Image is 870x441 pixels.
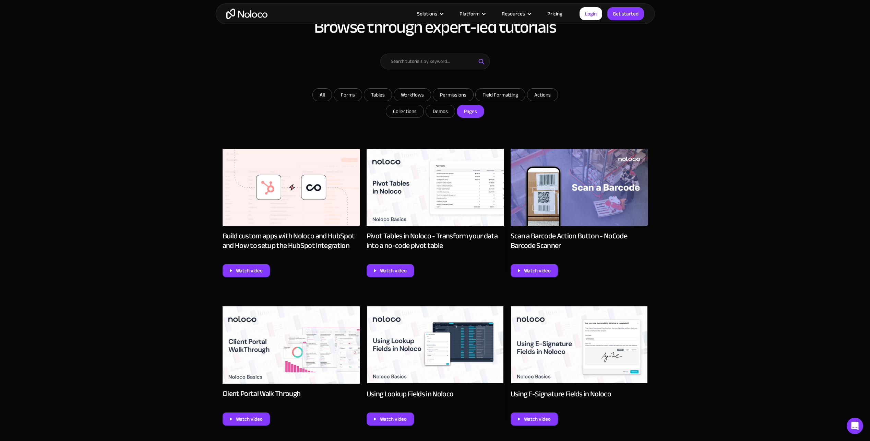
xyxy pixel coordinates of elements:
div: Pivot Tables in Noloco - Transform your data into a no-code pivot table [367,231,504,250]
a: Using Lookup Fields in NolocoWatch video [367,303,504,426]
a: Using E-Signature Fields in NolocoWatch video [511,303,648,426]
div: Resources [493,9,539,18]
input: Search tutorials by keyword... [380,54,490,69]
div: Resources [502,9,525,18]
div: Scan a Barcode Action Button - NoCode Barcode Scanner [511,231,648,250]
div: Platform [451,9,493,18]
a: home [226,9,267,19]
div: Watch video [380,415,407,423]
div: Build custom apps with Noloco and HubSpot and How to setup the HubSpot Integration [223,231,360,250]
form: Email Form [298,54,572,120]
a: All [312,88,332,101]
div: Open Intercom Messenger [847,418,863,434]
div: Platform [460,9,479,18]
div: Watch video [236,415,263,423]
div: Solutions [417,9,437,18]
a: Get started [607,7,644,20]
div: Using Lookup Fields in Noloco [367,389,454,399]
div: Client Portal Walk Through [223,389,301,398]
a: Scan a Barcode Action Button - NoCode Barcode ScannerWatch video [511,145,648,277]
h2: Browse through expert-led tutorials [223,18,648,36]
div: Solutions [408,9,451,18]
div: Watch video [524,266,551,275]
a: Build custom apps with Noloco and HubSpot and How to setup the HubSpot IntegrationWatch video [223,145,360,277]
a: Pricing [539,9,571,18]
a: Login [580,7,602,20]
div: Watch video [524,415,551,423]
a: Pivot Tables in Noloco - Transform your data into a no-code pivot tableWatch video [367,145,504,277]
div: Watch video [236,266,263,275]
a: Client Portal Walk ThroughWatch video [223,303,360,426]
div: Using E-Signature Fields in Noloco [511,389,611,399]
div: Watch video [380,266,407,275]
